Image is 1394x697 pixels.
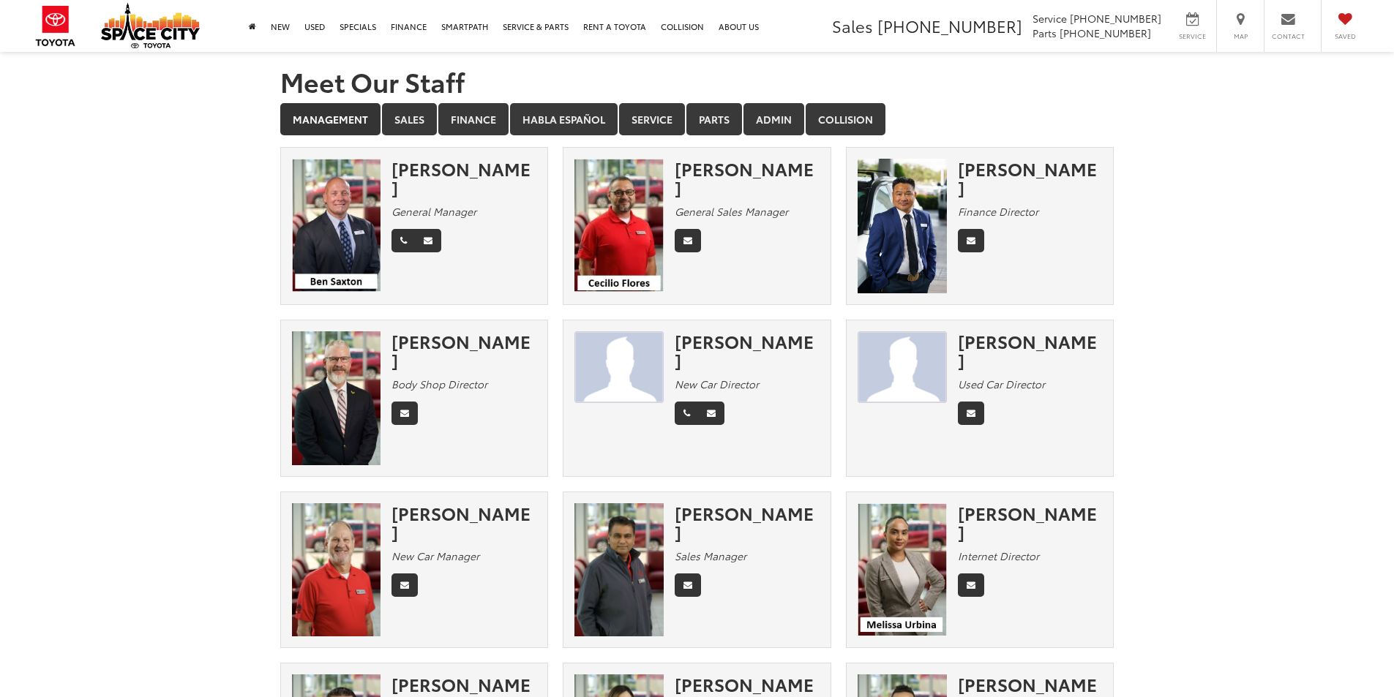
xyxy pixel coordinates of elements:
em: General Sales Manager [675,204,788,219]
div: [PERSON_NAME] [675,159,820,197]
div: [PERSON_NAME] [391,503,536,542]
div: [PERSON_NAME] [391,159,536,197]
a: Email [391,402,418,425]
em: Body Shop Director [391,377,487,391]
em: Sales Manager [675,549,746,563]
a: Phone [675,402,699,425]
div: [PERSON_NAME] [958,331,1103,370]
em: Internet Director [958,549,1039,563]
img: Space City Toyota [101,3,200,48]
img: JAMES TAYLOR [574,331,664,404]
em: New Car Director [675,377,759,391]
a: Email [698,402,724,425]
a: Email [958,573,984,597]
span: [PHONE_NUMBER] [877,14,1022,37]
span: Saved [1329,31,1361,41]
a: Habla Español [510,103,618,135]
a: Email [391,573,418,597]
a: Finance [438,103,509,135]
a: Email [958,229,984,252]
a: Parts [686,103,742,135]
span: [PHONE_NUMBER] [1070,11,1161,26]
a: Service [619,103,685,135]
a: Email [675,573,701,597]
div: [PERSON_NAME] [958,503,1103,542]
span: Map [1224,31,1256,41]
a: Email [958,402,984,425]
div: Department Tabs [280,103,1114,137]
span: [PHONE_NUMBER] [1060,26,1151,40]
a: Email [415,229,441,252]
em: Finance Director [958,204,1038,219]
img: Marco Compean [858,331,947,404]
span: Service [1176,31,1209,41]
em: Used Car Director [958,377,1045,391]
span: Sales [832,14,873,37]
img: Cecilio Flores [574,159,664,293]
img: Oz Ali [574,503,664,637]
a: Phone [391,229,416,252]
div: [PERSON_NAME] [675,331,820,370]
span: Service [1033,11,1067,26]
span: Parts [1033,26,1057,40]
img: Ben Saxton [292,159,381,293]
img: Melissa Urbina [858,503,947,636]
div: [PERSON_NAME] [958,159,1103,197]
a: Admin [743,103,804,135]
a: Email [675,229,701,252]
a: Management [280,103,381,135]
span: Contact [1272,31,1305,41]
em: New Car Manager [391,549,479,563]
em: General Manager [391,204,476,219]
a: Collision [806,103,885,135]
img: Nam Pham [858,159,947,293]
div: [PERSON_NAME] [675,503,820,542]
div: [PERSON_NAME] [391,331,536,370]
a: Sales [382,103,437,135]
img: Sean Patterson [292,331,381,465]
h1: Meet Our Staff [280,67,1114,96]
img: David Hardy [292,503,381,637]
